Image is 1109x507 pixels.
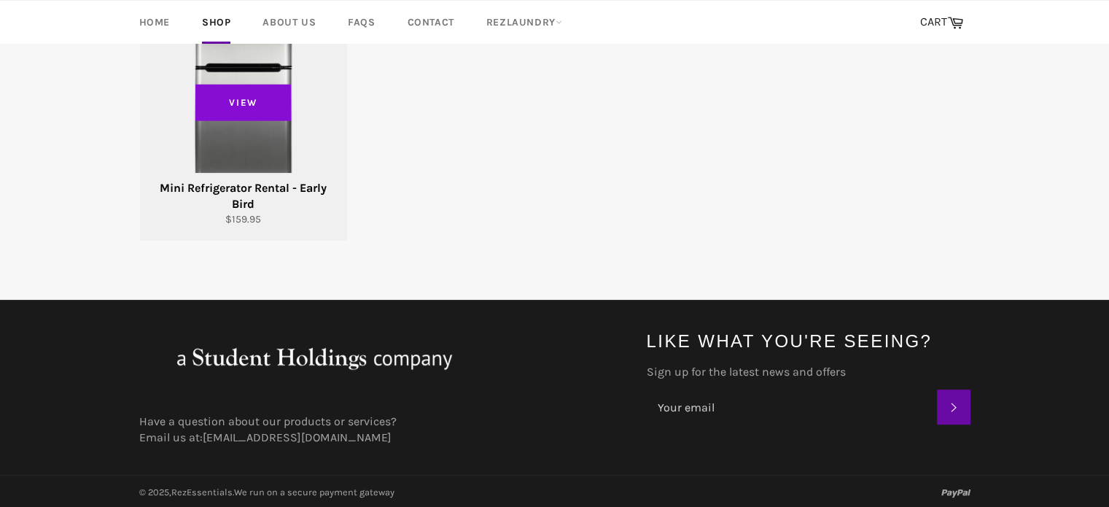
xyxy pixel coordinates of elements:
a: Home [125,1,184,44]
small: © 2025, . [139,487,394,498]
a: RezLaundry [472,1,577,44]
a: RezEssentials [171,487,233,498]
div: Mini Refrigerator Rental - Early Bird [149,180,338,212]
a: [EMAIL_ADDRESS][DOMAIN_NAME] [203,430,392,444]
h4: Like what you're seeing? [647,329,970,353]
a: Contact [393,1,469,44]
a: Shop [187,1,245,44]
div: Have a question about our products or services? Email us at: [125,414,632,446]
span: View [195,84,292,120]
a: CART [913,7,970,38]
a: We run on a secure payment gateway [234,487,394,498]
input: Your email [647,390,937,425]
label: Sign up for the latest news and offers [647,364,970,380]
img: aStudentHoldingsNFPcompany_large.png [139,329,489,387]
a: FAQs [333,1,389,44]
a: About Us [248,1,330,44]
